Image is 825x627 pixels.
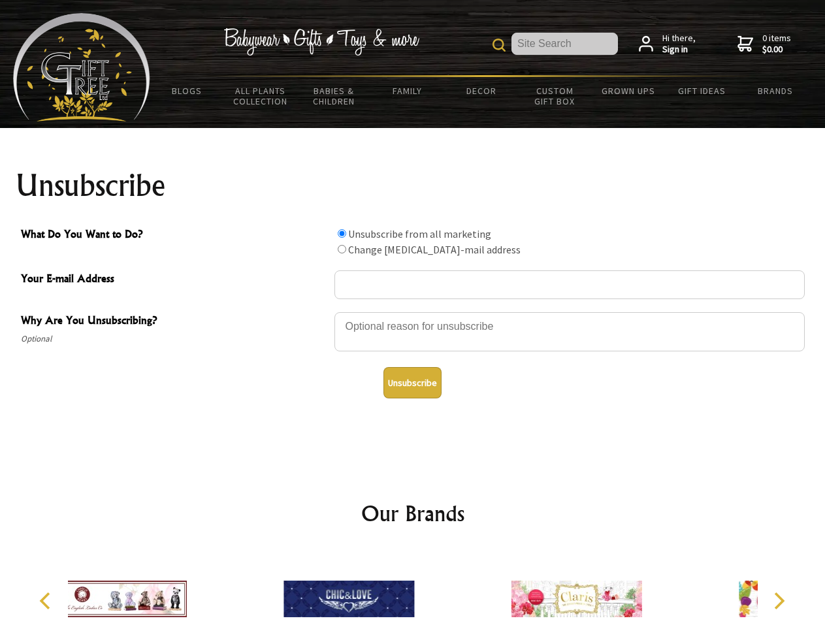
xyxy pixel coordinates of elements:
a: Hi there,Sign in [639,33,696,56]
button: Next [764,587,793,615]
input: Your E-mail Address [334,270,805,299]
button: Unsubscribe [383,367,442,398]
a: Brands [739,77,813,104]
span: 0 items [762,32,791,56]
span: Your E-mail Address [21,270,328,289]
a: Decor [444,77,518,104]
label: Unsubscribe from all marketing [348,227,491,240]
input: What Do You Want to Do? [338,245,346,253]
img: product search [493,39,506,52]
span: What Do You Want to Do? [21,226,328,245]
a: Gift Ideas [665,77,739,104]
a: Family [371,77,445,104]
h2: Our Brands [26,498,800,529]
a: 0 items$0.00 [737,33,791,56]
strong: $0.00 [762,44,791,56]
button: Previous [33,587,61,615]
label: Change [MEDICAL_DATA]-mail address [348,243,521,256]
span: Hi there, [662,33,696,56]
input: What Do You Want to Do? [338,229,346,238]
a: Grown Ups [591,77,665,104]
h1: Unsubscribe [16,170,810,201]
textarea: Why Are You Unsubscribing? [334,312,805,351]
a: Custom Gift Box [518,77,592,115]
img: Babyware - Gifts - Toys and more... [13,13,150,121]
a: Babies & Children [297,77,371,115]
span: Optional [21,331,328,347]
a: All Plants Collection [224,77,298,115]
span: Why Are You Unsubscribing? [21,312,328,331]
img: Babywear - Gifts - Toys & more [223,28,419,56]
a: BLOGS [150,77,224,104]
input: Site Search [511,33,618,55]
strong: Sign in [662,44,696,56]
